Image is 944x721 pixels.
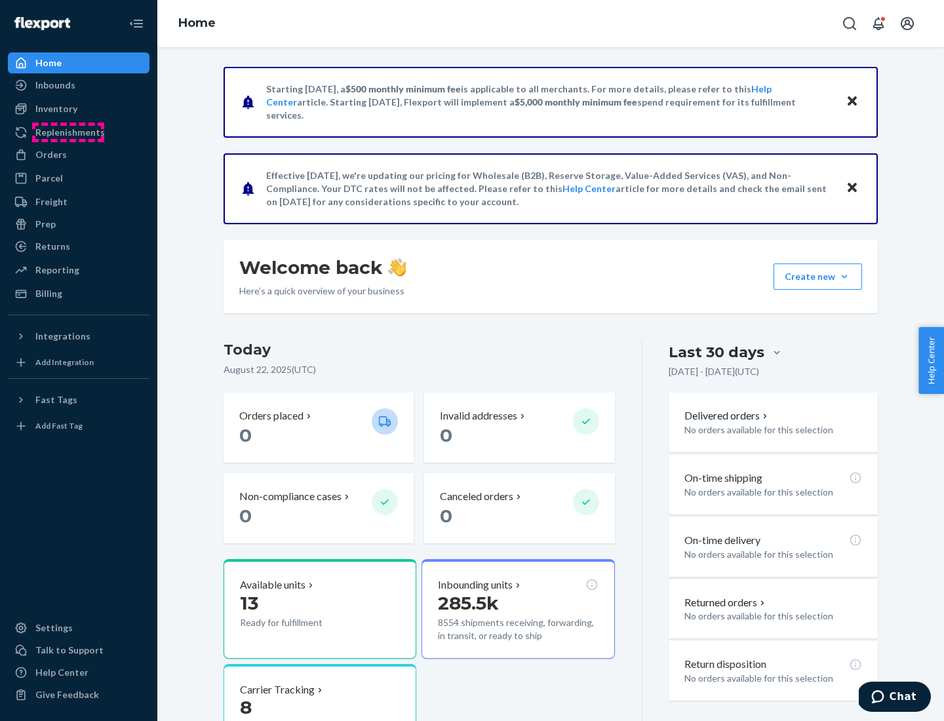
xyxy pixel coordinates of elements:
button: Inbounding units285.5k8554 shipments receiving, forwarding, in transit, or ready to ship [422,559,614,659]
button: Open notifications [865,10,892,37]
span: 0 [440,424,452,446]
a: Home [8,52,149,73]
p: Return disposition [684,657,766,672]
button: Create new [774,263,862,290]
div: Add Fast Tag [35,420,83,431]
button: Fast Tags [8,389,149,410]
span: 8 [240,696,252,718]
div: Inventory [35,102,77,115]
div: Integrations [35,330,90,343]
a: Help Center [8,662,149,683]
a: Returns [8,236,149,257]
p: No orders available for this selection [684,672,862,685]
p: No orders available for this selection [684,486,862,499]
p: Inbounding units [438,577,513,593]
button: Talk to Support [8,640,149,661]
p: Available units [240,577,305,593]
p: Ready for fulfillment [240,616,361,629]
button: Non-compliance cases 0 [224,473,414,543]
button: Canceled orders 0 [424,473,614,543]
div: Add Integration [35,357,94,368]
img: hand-wave emoji [388,258,406,277]
h3: Today [224,340,615,360]
p: Carrier Tracking [240,682,315,697]
p: On-time shipping [684,471,762,486]
iframe: Opens a widget where you can chat to one of our agents [859,682,931,714]
div: Returns [35,240,70,253]
a: Inventory [8,98,149,119]
button: Delivered orders [684,408,770,423]
span: 0 [440,505,452,527]
div: Reporting [35,263,79,277]
div: Settings [35,621,73,634]
p: [DATE] - [DATE] ( UTC ) [669,365,759,378]
button: Close [844,179,861,198]
button: Returned orders [684,595,768,610]
p: Effective [DATE], we're updating our pricing for Wholesale (B2B), Reserve Storage, Value-Added Se... [266,169,833,208]
a: Inbounds [8,75,149,96]
div: Fast Tags [35,393,77,406]
span: 13 [240,592,258,614]
img: Flexport logo [14,17,70,30]
span: 0 [239,424,252,446]
button: Help Center [918,327,944,394]
span: $500 monthly minimum fee [345,83,461,94]
button: Invalid addresses 0 [424,393,614,463]
p: On-time delivery [684,533,760,548]
a: Help Center [562,183,616,194]
button: Give Feedback [8,684,149,705]
div: Parcel [35,172,63,185]
div: Talk to Support [35,644,104,657]
p: No orders available for this selection [684,548,862,561]
a: Add Integration [8,352,149,373]
div: Replenishments [35,126,105,139]
p: 8554 shipments receiving, forwarding, in transit, or ready to ship [438,616,598,642]
button: Integrations [8,326,149,347]
span: 0 [239,505,252,527]
a: Prep [8,214,149,235]
a: Reporting [8,260,149,281]
p: Invalid addresses [440,408,517,423]
div: Give Feedback [35,688,99,701]
p: Canceled orders [440,489,513,504]
p: Non-compliance cases [239,489,342,504]
div: Freight [35,195,68,208]
button: Open Search Box [836,10,863,37]
p: Starting [DATE], a is applicable to all merchants. For more details, please refer to this article... [266,83,833,122]
div: Help Center [35,666,88,679]
span: $5,000 monthly minimum fee [515,96,637,107]
a: Replenishments [8,122,149,143]
div: Orders [35,148,67,161]
a: Home [178,16,216,30]
p: Orders placed [239,408,304,423]
p: August 22, 2025 ( UTC ) [224,363,615,376]
p: No orders available for this selection [684,423,862,437]
p: No orders available for this selection [684,610,862,623]
p: Here’s a quick overview of your business [239,284,406,298]
a: Parcel [8,168,149,189]
button: Close [844,92,861,111]
div: Billing [35,287,62,300]
button: Orders placed 0 [224,393,414,463]
a: Settings [8,617,149,638]
a: Billing [8,283,149,304]
div: Home [35,56,62,69]
a: Freight [8,191,149,212]
a: Orders [8,144,149,165]
a: Add Fast Tag [8,416,149,437]
div: Last 30 days [669,342,764,362]
button: Available units13Ready for fulfillment [224,559,416,659]
button: Close Navigation [123,10,149,37]
button: Open account menu [894,10,920,37]
div: Prep [35,218,56,231]
span: 285.5k [438,592,499,614]
ol: breadcrumbs [168,5,226,43]
div: Inbounds [35,79,75,92]
h1: Welcome back [239,256,406,279]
